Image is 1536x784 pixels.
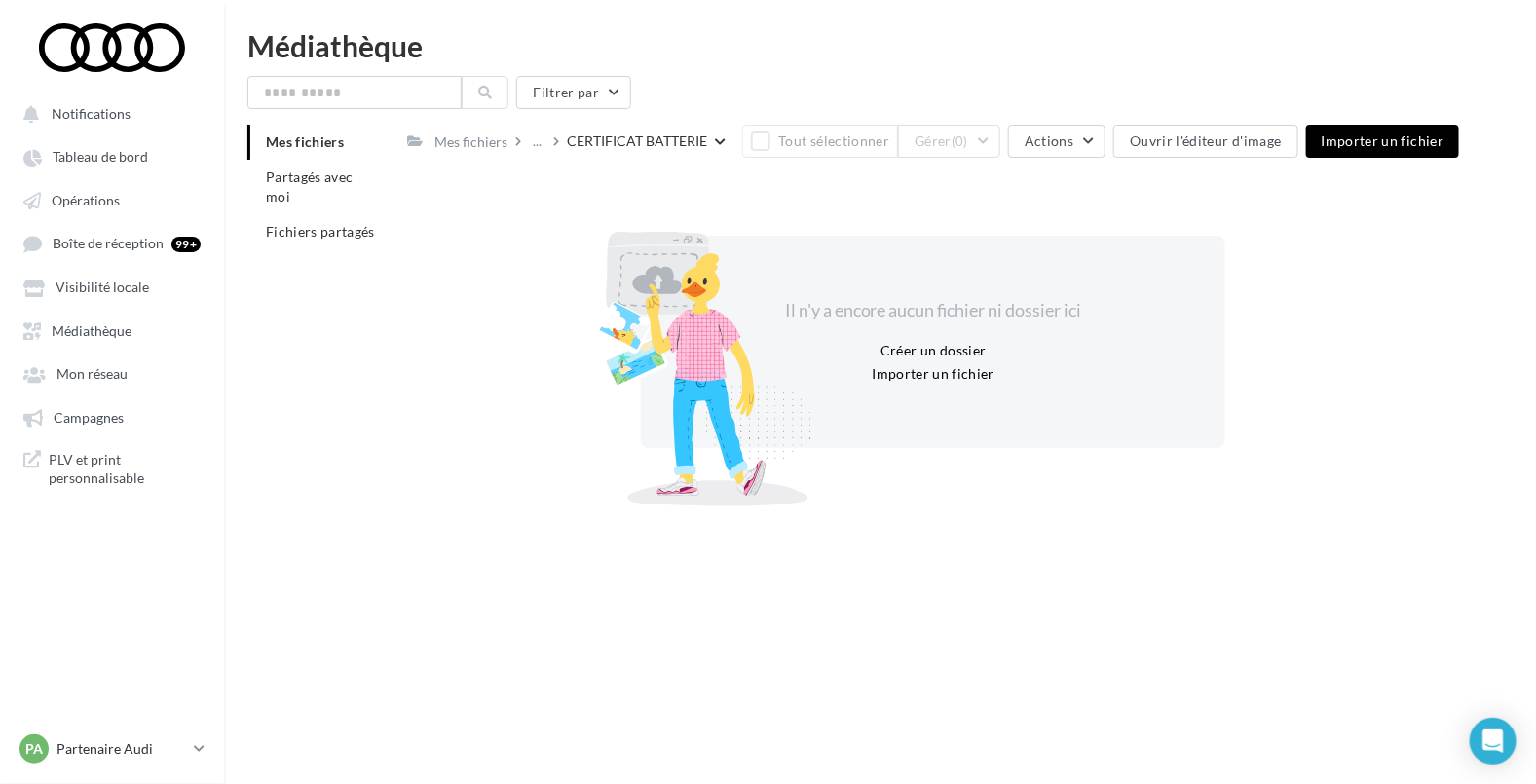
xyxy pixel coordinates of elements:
button: Ouvrir l'éditeur d'image [1113,125,1297,158]
button: Notifications [12,95,205,131]
span: Fichiers partagés [266,223,375,240]
div: Mes fichiers [434,132,507,152]
button: Tout sélectionner [742,125,898,158]
span: Tableau de bord [53,149,148,166]
span: PA [25,739,43,759]
a: Boîte de réception 99+ [12,225,212,261]
span: Médiathèque [52,322,131,339]
span: (0) [952,133,968,149]
a: Tableau de bord [12,138,212,173]
span: Importer un fichier [1322,132,1444,149]
div: 99+ [171,237,201,252]
div: Open Intercom Messenger [1470,718,1517,765]
span: Visibilité locale [56,280,149,296]
button: Importer un fichier [864,362,1002,386]
span: Opérations [52,192,120,208]
span: Actions [1025,132,1073,149]
button: Importer un fichier [1306,125,1460,158]
span: Mon réseau [56,366,128,383]
button: Actions [1008,125,1105,158]
span: Partagés avec moi [266,168,354,205]
div: Médiathèque [247,31,1513,60]
span: Campagnes [54,409,124,426]
a: PA Partenaire Audi [16,730,208,767]
a: Mon réseau [12,355,212,391]
button: Filtrer par [516,76,631,109]
span: Notifications [52,105,131,122]
a: Médiathèque [12,313,212,348]
a: Visibilité locale [12,269,212,304]
a: Campagnes [12,399,212,434]
div: ... [529,128,545,155]
span: Mes fichiers [266,133,344,150]
p: Partenaire Audi [56,739,186,759]
span: Boîte de réception [53,236,164,252]
button: Gérer(0) [898,125,1000,158]
div: CERTIFICAT BATTERIE [567,131,707,151]
span: PLV et print personnalisable [49,450,201,488]
a: Opérations [12,182,212,217]
a: PLV et print personnalisable [12,442,212,496]
button: Créer un dossier [873,339,994,362]
span: Il n'y a encore aucun fichier ni dossier ici [785,299,1082,320]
